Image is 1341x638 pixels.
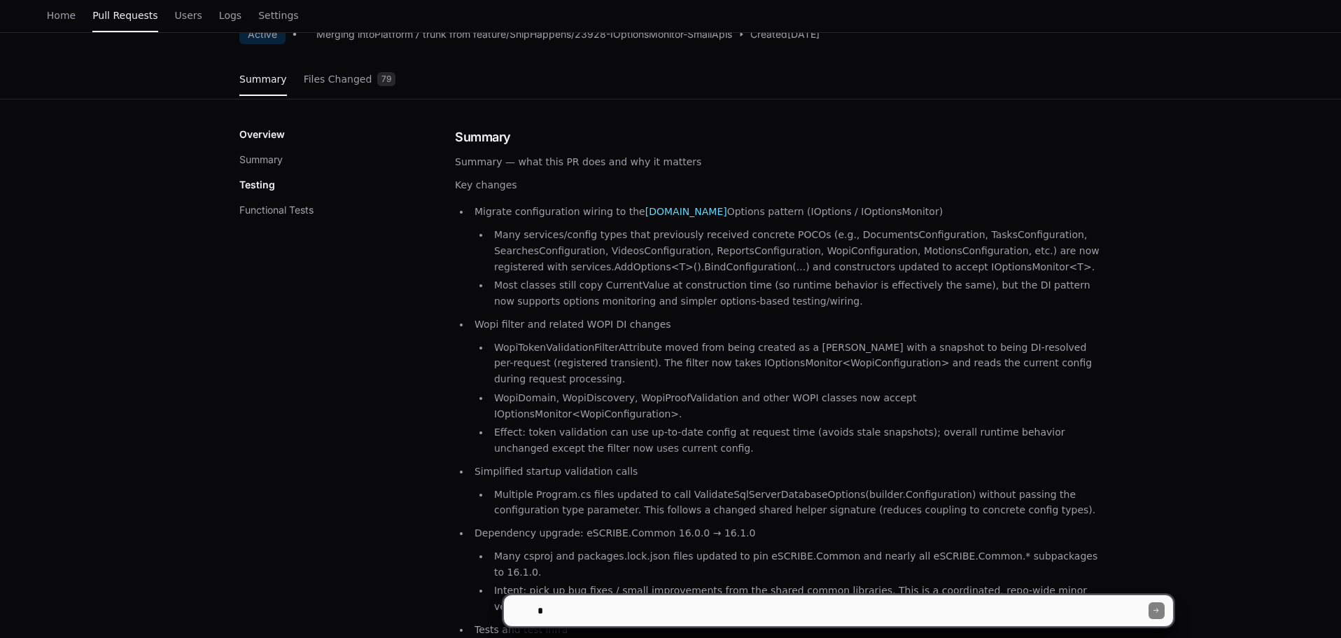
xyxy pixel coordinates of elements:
p: Summary — what this PR does and why it matters [455,154,1102,170]
li: Effect: token validation can use up-to-date config at request time (avoids stale snapshots); over... [490,424,1102,457]
span: Settings [258,11,298,20]
p: Testing [239,178,275,192]
li: Many services/config types that previously received concrete POCOs (e.g., DocumentsConfiguration,... [490,227,1102,275]
span: Logs [219,11,241,20]
li: Most classes still copy CurrentValue at construction time (so runtime behavior is effectively the... [490,277,1102,310]
button: Summary [239,153,283,167]
p: Overview [239,127,285,141]
h1: Summary [455,127,1102,147]
span: Users [175,11,202,20]
div: trunk from feature/ShipHappens/23928-IOptionsMonitor-SmallApis [423,27,732,41]
button: Functional Tests [239,203,314,217]
span: Files Changed [304,75,372,83]
p: Tests and test infra [475,622,1102,638]
li: Multiple Program.cs files updated to call ValidateSqlServerDatabaseOptions(builder.Configuration)... [490,487,1102,519]
a: [DOMAIN_NAME] [645,206,727,217]
p: Wopi filter and related WOPI DI changes [475,317,1102,333]
li: Many csproj and packages.lock.json files updated to pin eSCRIBE.Common and nearly all eSCRIBE.Com... [490,548,1102,581]
div: Merging into [316,27,374,41]
div: Active [239,25,286,44]
p: Simplified startup validation calls [475,464,1102,480]
span: Home [47,11,76,20]
li: Intent: pick up bug fixes / small improvements from the shared common libraries. This is a coordi... [490,583,1102,615]
p: Key changes [455,177,1102,193]
li: WopiDomain, WopiDiscovery, WopiProofValidation and other WOPI classes now accept IOptionsMonitor<... [490,390,1102,422]
span: [DATE] [787,27,820,41]
span: Pull Requests [92,11,157,20]
p: Migrate configuration wiring to the Options pattern (IOptions / IOptionsMonitor) [475,204,1102,220]
div: Platform [374,27,413,41]
li: WopiTokenValidationFilterAttribute moved from being created as a [PERSON_NAME] with a snapshot to... [490,340,1102,387]
p: Dependency upgrade: eSCRIBE.Common 16.0.0 → 16.1.0 [475,525,1102,541]
span: Summary [239,75,287,83]
span: 79 [377,72,395,86]
span: Created [750,27,787,41]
